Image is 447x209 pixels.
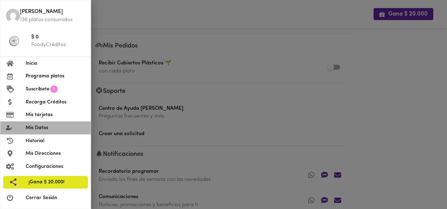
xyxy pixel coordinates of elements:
[20,8,85,16] span: [PERSON_NAME]
[26,137,85,145] span: Historial
[26,194,85,202] span: Cerrar Sesión
[406,168,440,202] iframe: Messagebird Livechat Widget
[26,150,85,157] span: Mis Direcciones
[9,36,19,46] img: foody-creditos-black.png
[26,111,85,119] span: Mis tarjetas
[26,124,85,132] span: Mis Datos
[28,178,82,186] span: ¡Gana $ 20.000!
[20,16,85,24] p: 136 platos consumidos
[26,99,85,106] span: Recarga Créditos
[26,85,50,93] span: Suscríbete
[31,33,85,42] span: $ 0
[26,60,85,67] span: Inicio
[26,72,85,80] span: Programa platos
[31,41,85,49] p: FoodyCréditos
[26,163,85,170] span: Configuraciones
